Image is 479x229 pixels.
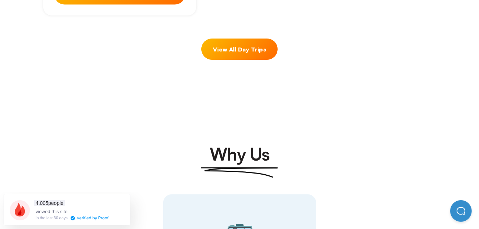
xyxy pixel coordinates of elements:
iframe: Help Scout Beacon - Open [450,200,472,222]
span: Why Us [210,143,269,165]
a: View All Day Trips [201,39,278,60]
div: in the last 30 days [36,216,68,220]
span: viewed this site [36,209,67,214]
span: 4,005 [36,200,48,206]
span: people [34,200,65,206]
